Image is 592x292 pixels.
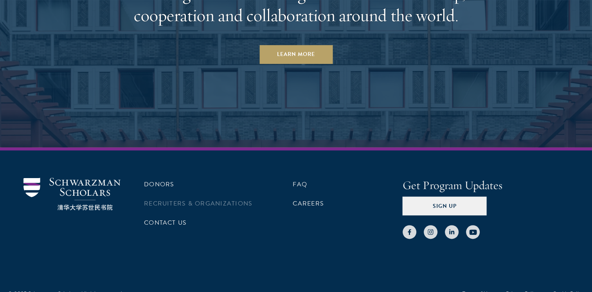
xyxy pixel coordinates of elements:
a: Careers [293,199,324,208]
a: FAQ [293,180,307,189]
a: Learn More [259,45,333,64]
img: Schwarzman Scholars [23,178,121,210]
a: Recruiters & Organizations [144,199,252,208]
a: Donors [144,180,174,189]
h4: Get Program Updates [403,178,569,193]
button: Sign Up [403,196,487,215]
a: Contact Us [144,218,187,227]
